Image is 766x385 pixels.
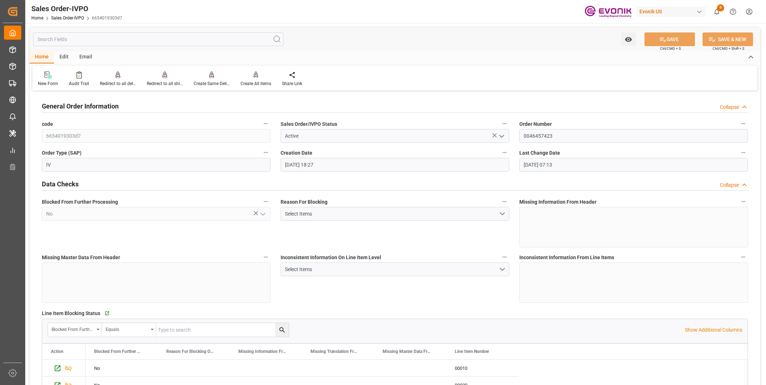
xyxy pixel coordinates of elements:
[257,208,268,220] button: open menu
[703,32,753,46] button: SAVE & NEW
[282,80,302,87] div: Share Link
[644,32,695,46] button: SAVE
[709,4,725,20] button: show 9 new notifications
[156,323,289,337] input: Type to search
[519,158,748,172] input: MM-DD-YYYY HH:MM
[241,80,271,87] div: Create All Items
[739,119,748,128] button: Order Number
[519,120,552,128] span: Order Number
[261,252,270,262] button: Missing Master Data From Header
[42,149,82,157] span: Order Type (SAP)
[33,32,283,46] input: Search Fields
[42,310,100,317] span: Line Item Blocking Status
[519,149,560,157] span: Last Change Date
[31,3,122,14] div: Sales Order-IVPO
[281,120,337,128] span: Sales Order/IVPO Status
[281,207,509,221] button: open menu
[500,148,509,157] button: Creation Date
[275,323,289,337] button: search button
[717,4,724,12] span: 9
[42,198,118,206] span: Blocked From Further Processing
[585,5,631,18] img: Evonik-brand-mark-Deep-Purple-RGB.jpeg_1700498283.jpeg
[281,262,509,276] button: open menu
[660,46,681,51] span: Ctrl/CMD + S
[281,198,327,206] span: Reason For Blocking
[739,197,748,206] button: Missing Information From Header
[42,101,119,111] h2: General Order Information
[42,254,120,261] span: Missing Master Data From Header
[281,158,509,172] input: MM-DD-YYYY HH:MM
[42,360,85,377] div: Press SPACE to select this row.
[637,5,709,18] button: Evonik US
[725,4,741,20] button: Help Center
[446,360,518,376] div: 00010
[102,323,156,337] button: open menu
[713,46,744,51] span: Ctrl/CMD + Shift + S
[94,360,149,377] div: No
[261,197,270,206] button: Blocked From Further Processing
[69,80,89,87] div: Audit Trail
[100,80,136,87] div: Redirect to all deliveries
[500,197,509,206] button: Reason For Blocking
[519,198,596,206] span: Missing Information From Header
[455,349,489,354] span: Line Item Number
[30,51,54,63] div: Home
[94,349,142,354] span: Blocked From Further Processing
[281,254,381,261] span: Inconsistent Information On Line Item Level
[720,181,739,189] div: Collapse
[48,323,102,337] button: open menu
[285,210,499,218] div: Select Items
[261,119,270,128] button: code
[383,349,431,354] span: Missing Master Data From SAP
[519,254,614,261] span: Inconsistent Information From Line Items
[51,16,84,21] a: Sales Order-IVPO
[54,51,74,63] div: Edit
[285,266,499,273] div: Select Items
[52,324,94,333] div: Blocked From Further Processing
[106,324,148,333] div: Equals
[51,349,63,354] div: Action
[281,149,312,157] span: Creation Date
[637,6,706,17] div: Evonik US
[238,349,287,354] span: Missing Information From Line Item
[739,252,748,262] button: Inconsistent Information From Line Items
[261,148,270,157] button: Order Type (SAP)
[621,32,636,46] button: open menu
[496,130,507,142] button: open menu
[500,252,509,262] button: Inconsistent Information On Line Item Level
[42,120,53,128] span: code
[739,148,748,157] button: Last Change Date
[74,51,98,63] div: Email
[720,103,739,111] div: Collapse
[685,326,742,334] p: Show Additional Columns
[38,80,58,87] div: New Form
[85,360,518,377] div: Press SPACE to select this row.
[311,349,359,354] span: Missing Translation From Master Data
[166,349,215,354] span: Reason For Blocking On This Line Item
[147,80,183,87] div: Redirect to all shipments
[31,16,43,21] a: Home
[500,119,509,128] button: Sales Order/IVPO Status
[42,179,79,189] h2: Data Checks
[194,80,230,87] div: Create Same Delivery Date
